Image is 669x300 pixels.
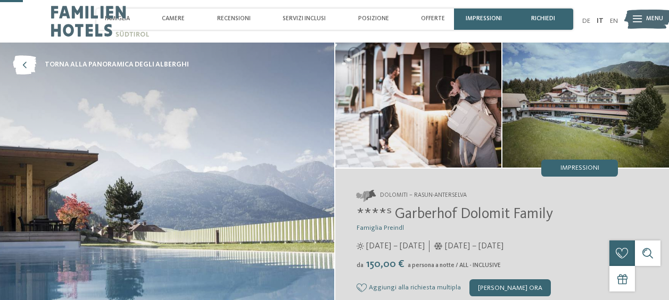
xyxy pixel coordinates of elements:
[445,240,503,252] span: [DATE] – [DATE]
[335,43,502,168] img: Il family hotel ad Anterselva: un paradiso naturale
[469,279,551,296] div: [PERSON_NAME] ora
[357,224,404,231] span: Famiglia Preindl
[366,240,425,252] span: [DATE] – [DATE]
[502,43,669,168] img: Hotel Dolomit Family Resort Garberhof ****ˢ
[365,259,407,270] span: 150,00 €
[357,243,364,250] i: Orari d'apertura estate
[357,207,553,222] span: ****ˢ Garberhof Dolomit Family
[13,55,189,74] a: torna alla panoramica degli alberghi
[597,18,604,24] a: IT
[369,284,461,291] span: Aggiungi alla richiesta multipla
[380,191,467,200] span: Dolomiti – Rasun-Anterselva
[582,18,590,24] a: DE
[610,18,618,24] a: EN
[646,15,663,23] span: Menu
[434,243,443,250] i: Orari d'apertura inverno
[357,262,364,269] span: da
[45,60,189,70] span: torna alla panoramica degli alberghi
[560,165,599,172] span: Impressioni
[408,262,501,269] span: a persona a notte / ALL - INCLUSIVE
